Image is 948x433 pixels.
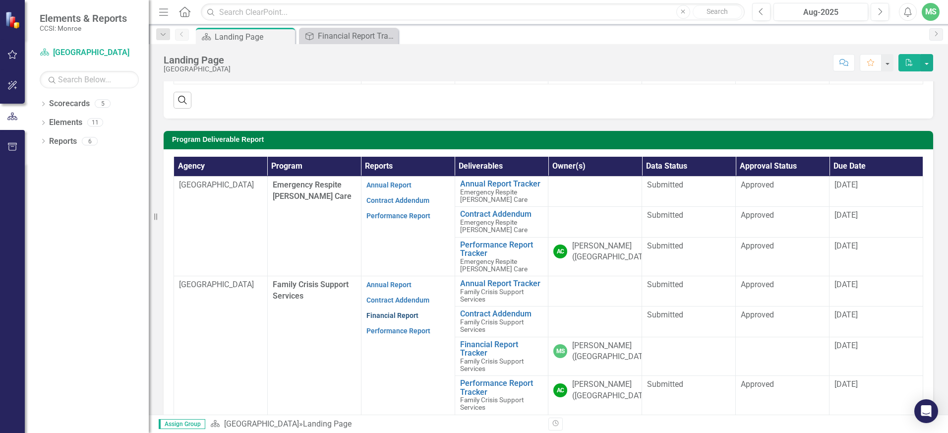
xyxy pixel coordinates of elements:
div: [GEOGRAPHIC_DATA] [164,65,231,73]
span: [DATE] [834,210,858,220]
td: Double-Click to Edit [736,337,829,376]
td: Double-Click to Edit Right Click for Context Menu [455,237,548,276]
a: Performance Report [366,212,430,220]
p: [GEOGRAPHIC_DATA] [179,279,262,291]
td: Double-Click to Edit Right Click for Context Menu [455,177,548,207]
div: [PERSON_NAME] ([GEOGRAPHIC_DATA]) [572,379,652,402]
td: Double-Click to Edit [736,276,829,307]
span: Approved [741,241,774,250]
td: Double-Click to Edit [642,276,736,307]
span: [DATE] [834,310,858,319]
span: Emergency Respite [PERSON_NAME] Care [460,188,528,203]
a: Performance Report Tracker [460,379,543,396]
span: [DATE] [834,379,858,389]
span: Elements & Reports [40,12,127,24]
span: Submitted [647,180,683,189]
span: Submitted [647,210,683,220]
span: Approved [741,180,774,189]
div: [PERSON_NAME] ([GEOGRAPHIC_DATA]) [572,241,652,263]
div: MS [553,344,567,358]
p: [GEOGRAPHIC_DATA] [179,180,262,191]
td: Double-Click to Edit [642,177,736,207]
td: Double-Click to Edit Right Click for Context Menu [455,276,548,307]
div: Landing Page [215,31,293,43]
div: 5 [95,100,111,108]
a: Performance Report Tracker [460,241,543,258]
span: Submitted [647,379,683,389]
a: Contract Addendum [366,196,429,204]
td: Double-Click to Edit Right Click for Context Menu [455,337,548,376]
span: [DATE] [834,241,858,250]
span: Assign Group [159,419,205,429]
td: Double-Click to Edit [642,337,736,376]
span: [DATE] [834,341,858,350]
a: Financial Report Tracker [460,340,543,358]
div: 6 [82,137,98,145]
a: Annual Report Tracker [460,279,543,288]
td: Double-Click to Edit [736,237,829,276]
button: Aug-2025 [773,3,868,21]
a: [GEOGRAPHIC_DATA] [224,419,299,429]
td: Double-Click to Edit [736,376,829,415]
span: [DATE] [834,180,858,189]
span: Family Crisis Support Services [460,357,524,372]
img: ClearPoint Strategy [5,11,22,29]
a: Reports [49,136,77,147]
div: Financial Report Tracker [318,30,396,42]
td: Double-Click to Edit [642,237,736,276]
td: Double-Click to Edit Right Click for Context Menu [455,307,548,337]
small: CCSI: Monroe [40,24,127,32]
span: Family Crisis Support Services [273,280,349,301]
span: Submitted [647,310,683,319]
button: MS [922,3,940,21]
a: Contract Addendum [460,309,543,318]
a: [GEOGRAPHIC_DATA] [40,47,139,59]
span: [DATE] [834,280,858,289]
input: Search ClearPoint... [201,3,745,21]
div: Open Intercom Messenger [914,399,938,423]
span: Emergency Respite [PERSON_NAME] Care [460,257,528,273]
span: Approved [741,210,774,220]
td: Double-Click to Edit [642,307,736,337]
span: Submitted [647,241,683,250]
td: Double-Click to Edit [642,376,736,415]
a: Annual Report [366,281,412,289]
div: Landing Page [303,419,352,429]
div: AC [553,383,567,397]
a: Contract Addendum [366,296,429,304]
a: Elements [49,117,82,128]
td: Double-Click to Edit [736,307,829,337]
span: Family Crisis Support Services [460,318,524,333]
h3: Program Deliverable Report [172,136,928,143]
td: Double-Click to Edit [736,177,829,207]
span: Submitted [647,280,683,289]
a: Scorecards [49,98,90,110]
div: Landing Page [164,55,231,65]
a: Financial Report Tracker [301,30,396,42]
input: Search Below... [40,71,139,88]
span: Family Crisis Support Services [460,288,524,303]
div: AC [553,245,567,258]
a: Financial Report [366,311,418,319]
div: 11 [87,119,103,127]
div: [PERSON_NAME] ([GEOGRAPHIC_DATA]) [572,340,652,363]
span: Approved [741,280,774,289]
span: Search [707,7,728,15]
td: Double-Click to Edit [736,207,829,237]
td: Double-Click to Edit [642,207,736,237]
span: Approved [741,379,774,389]
a: Annual Report [366,181,412,189]
div: » [210,419,541,430]
div: Aug-2025 [777,6,865,18]
td: Double-Click to Edit Right Click for Context Menu [455,376,548,415]
button: Search [693,5,742,19]
span: Approved [741,310,774,319]
span: Family Crisis Support Services [460,396,524,411]
span: Emergency Respite [PERSON_NAME] Care [460,218,528,234]
span: Emergency Respite [PERSON_NAME] Care [273,180,352,201]
a: Contract Addendum [460,210,543,219]
td: Double-Click to Edit Right Click for Context Menu [455,207,548,237]
a: Annual Report Tracker [460,180,543,188]
a: Performance Report [366,327,430,335]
